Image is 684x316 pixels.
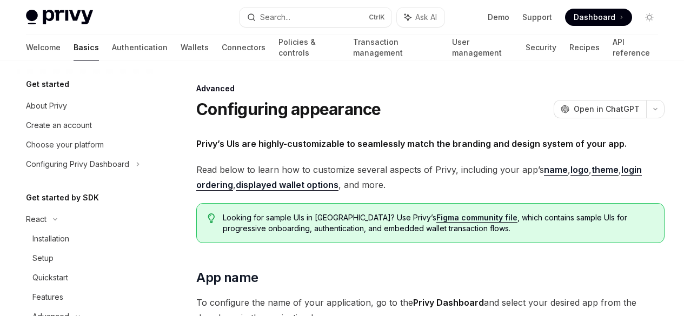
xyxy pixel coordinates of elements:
a: Demo [488,12,509,23]
span: Looking for sample UIs in [GEOGRAPHIC_DATA]? Use Privy’s , which contains sample UIs for progress... [223,212,653,234]
span: Open in ChatGPT [574,104,640,115]
button: Open in ChatGPT [554,100,646,118]
div: Installation [32,232,69,245]
div: React [26,213,47,226]
strong: Privy Dashboard [413,297,484,308]
a: Choose your platform [17,135,156,154]
a: Policies & controls [278,35,340,60]
div: Features [32,291,63,304]
a: displayed wallet options [236,179,338,191]
a: logo [570,164,589,176]
h5: Get started [26,78,69,91]
a: Quickstart [17,268,156,287]
svg: Tip [208,213,215,223]
a: Dashboard [565,9,632,26]
a: Setup [17,248,156,268]
a: About Privy [17,96,156,116]
a: Security [526,35,556,60]
a: User management [452,35,513,60]
a: Wallets [181,35,209,60]
a: API reference [613,35,658,60]
a: Create an account [17,116,156,135]
div: Advanced [196,83,665,94]
img: light logo [26,10,93,25]
span: Read below to learn how to customize several aspects of Privy, including your app’s , , , , , and... [196,162,665,192]
span: Ctrl K [369,13,385,22]
span: App name [196,269,258,286]
div: Configuring Privy Dashboard [26,158,129,171]
a: Basics [74,35,99,60]
div: Choose your platform [26,138,104,151]
span: Ask AI [415,12,437,23]
a: Connectors [222,35,265,60]
a: Recipes [569,35,600,60]
a: Welcome [26,35,61,60]
a: name [544,164,568,176]
span: Dashboard [574,12,615,23]
a: Features [17,287,156,307]
a: Support [522,12,552,23]
button: Toggle dark mode [641,9,658,26]
div: Quickstart [32,271,68,284]
a: Figma community file [436,213,517,223]
a: Transaction management [353,35,439,60]
h1: Configuring appearance [196,99,381,119]
div: Setup [32,252,54,265]
strong: Privy’s UIs are highly-customizable to seamlessly match the branding and design system of your app. [196,138,627,149]
button: Search...CtrlK [240,8,391,27]
div: About Privy [26,99,67,112]
h5: Get started by SDK [26,191,99,204]
div: Create an account [26,119,92,132]
div: Search... [260,11,290,24]
a: Installation [17,229,156,248]
button: Ask AI [397,8,444,27]
a: theme [592,164,619,176]
a: Authentication [112,35,168,60]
